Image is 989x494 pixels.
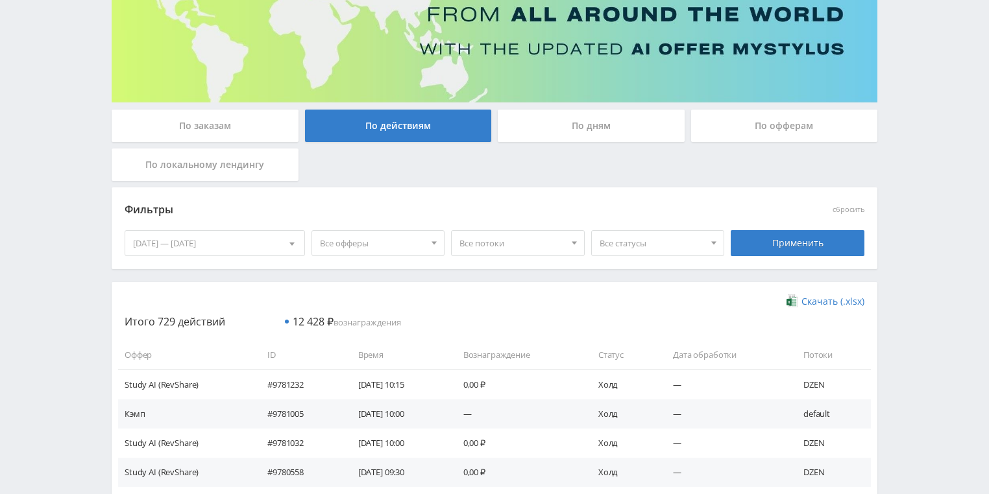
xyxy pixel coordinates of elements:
[345,429,450,458] td: [DATE] 10:00
[498,110,685,142] div: По дням
[118,429,254,458] td: Study AI (RevShare)
[790,340,871,370] td: Потоки
[293,316,401,328] span: вознаграждения
[790,370,871,399] td: DZEN
[660,458,790,487] td: —
[585,429,660,458] td: Холд
[125,314,225,329] span: Итого 729 действий
[585,399,660,429] td: Холд
[125,200,678,220] div: Фильтры
[112,110,299,142] div: По заказам
[585,370,660,399] td: Холд
[118,458,254,487] td: Study AI (RevShare)
[305,110,492,142] div: По действиям
[450,399,585,429] td: —
[787,295,864,308] a: Скачать (.xlsx)
[691,110,878,142] div: По офферам
[450,340,585,370] td: Вознаграждение
[585,340,660,370] td: Статус
[345,340,450,370] td: Время
[660,399,790,429] td: —
[345,370,450,399] td: [DATE] 10:15
[112,148,299,181] div: По локальному лендингу
[787,294,798,307] img: xlsx
[254,399,345,429] td: #9781005
[660,340,790,370] td: Дата обработки
[125,231,304,255] div: [DATE] — [DATE]
[293,314,334,329] span: 12 428 ₽
[345,458,450,487] td: [DATE] 09:30
[801,296,864,307] span: Скачать (.xlsx)
[790,458,871,487] td: DZEN
[790,399,871,429] td: default
[345,399,450,429] td: [DATE] 10:00
[118,399,254,429] td: Кэмп
[450,370,585,399] td: 0,00 ₽
[254,458,345,487] td: #9780558
[118,370,254,399] td: Study AI (RevShare)
[450,429,585,458] td: 0,00 ₽
[731,230,864,256] div: Применить
[254,370,345,399] td: #9781232
[320,231,425,255] span: Все офферы
[254,340,345,370] td: ID
[459,231,565,255] span: Все потоки
[790,429,871,458] td: DZEN
[254,429,345,458] td: #9781032
[660,429,790,458] td: —
[833,206,864,214] button: сбросить
[600,231,705,255] span: Все статусы
[450,458,585,487] td: 0,00 ₽
[118,340,254,370] td: Оффер
[660,370,790,399] td: —
[585,458,660,487] td: Холд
